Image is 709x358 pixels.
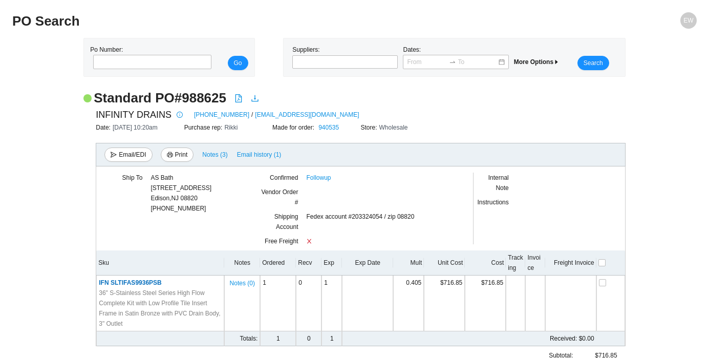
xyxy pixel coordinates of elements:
td: 1 [260,276,296,331]
span: info-circle [174,112,185,118]
span: Vendor Order # [261,188,298,206]
div: Sku [98,258,222,268]
th: Exp [321,250,342,276]
div: Dates: [400,45,511,70]
td: $716.85 [424,276,465,331]
span: to [449,58,456,66]
h2: PO Search [12,12,526,30]
span: IFN SLTIFAS9936PSB [99,279,161,286]
span: printer [167,152,173,159]
span: swap-right [449,58,456,66]
span: EW [683,12,693,29]
div: Fedex account #203324054 / zip 08820 [306,212,452,236]
span: file-pdf [234,94,243,102]
span: Instructions [477,199,508,206]
th: Exp Date [342,250,393,276]
span: Notes ( 3 ) [202,150,227,160]
span: 36" S-Stainless Steel Series High Flow Complete Kit with Low Profile Tile Insert Frame in Satin B... [99,288,222,329]
div: Po Number: [90,45,208,70]
span: / [251,110,253,120]
a: Followup [306,173,331,183]
span: Made for order: [272,124,316,131]
button: sendEmail/EDI [104,148,152,162]
th: Invoice [525,250,545,276]
span: Confirmed [270,174,298,181]
span: Store: [360,124,379,131]
span: [DATE] 10:20am [113,124,158,131]
td: $0.00 [393,331,596,346]
span: INFINITY DRAINS [96,107,171,122]
span: Ship To [122,174,143,181]
th: Ordered [260,250,296,276]
div: Suppliers: [290,45,400,70]
span: caret-right [553,59,560,65]
span: Purchase rep: [184,124,225,131]
a: file-pdf [234,94,243,104]
a: download [251,94,259,104]
div: AS Bath [STREET_ADDRESS] Edison , NJ 08820 [151,173,211,203]
td: 0.405 [393,276,424,331]
th: Tracking [506,250,525,276]
button: Email history (1) [237,148,282,162]
span: Free Freight [265,238,298,245]
span: Received: [550,335,577,342]
span: Internal Note [488,174,509,192]
th: Freight Invoice [545,250,596,276]
td: 1 [321,331,342,346]
span: send [111,152,117,159]
th: Unit Cost [424,250,465,276]
span: Shipping Account [274,213,298,230]
td: 0 [296,331,321,346]
td: 1 [260,331,296,346]
button: Go [228,56,248,70]
input: From [407,57,446,67]
a: [PHONE_NUMBER] [194,110,249,120]
button: printerPrint [161,148,194,162]
a: [EMAIL_ADDRESS][DOMAIN_NAME] [255,110,359,120]
button: Notes (0) [229,278,255,285]
a: 940535 [318,124,339,131]
span: More Options [514,58,560,66]
td: 1 [321,276,342,331]
th: Mult [393,250,424,276]
span: Search [584,58,603,68]
span: download [251,94,259,102]
span: Email history (1) [237,150,282,160]
span: Email/EDI [119,150,146,160]
td: $716.85 [465,276,506,331]
button: Search [577,56,609,70]
button: Notes (3) [202,149,228,156]
span: Notes ( 0 ) [230,278,255,288]
th: Recv [296,250,321,276]
input: To [458,57,498,67]
span: Print [175,150,188,160]
span: Rikki [224,124,238,131]
h2: Standard PO # 988625 [94,89,226,107]
div: [PHONE_NUMBER] [151,173,211,214]
td: 0 [296,276,321,331]
span: Go [234,58,242,68]
th: Notes [224,250,260,276]
span: Wholesale [379,124,408,131]
span: Date: [96,124,113,131]
span: Totals: [240,335,258,342]
th: Cost [465,250,506,276]
button: info-circle [171,108,186,122]
span: close [306,238,312,244]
